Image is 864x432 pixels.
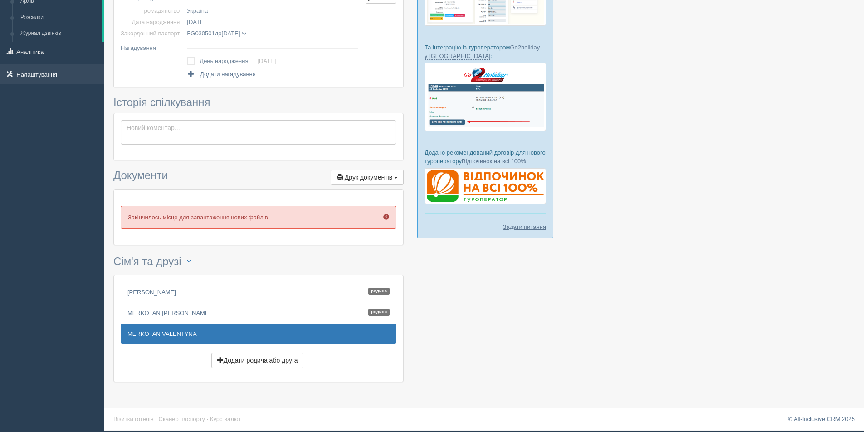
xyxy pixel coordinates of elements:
[121,324,396,344] a: MERKOTAN VALENTYNA
[113,416,154,422] a: Візитки готелів
[159,416,205,422] a: Сканер паспорту
[187,30,215,37] span: FG030501
[187,30,247,37] span: до
[425,148,546,165] p: Додано рекомендований договір для нового туроператору
[200,55,257,68] td: День народження
[425,63,546,131] img: go2holiday-bookings-crm-for-travel-agency.png
[121,303,396,323] a: MERKOTAN [PERSON_NAME]Родина
[425,168,546,204] img: %D0%B4%D0%BE%D0%B3%D0%BE%D0%B2%D1%96%D1%80-%D0%B2%D1%96%D0%B4%D0%BF%D0%BE%D1%87%D0%B8%D0%BD%D0%BE...
[187,19,205,25] span: [DATE]
[113,170,404,185] h3: Документи
[183,5,362,16] td: Україна
[187,70,255,78] a: Додати нагадування
[503,223,546,231] a: Задати питання
[345,174,392,181] span: Друк документів
[211,353,304,368] button: Додати родича або друга
[121,16,183,28] td: Дата народження
[113,97,404,108] h3: Історія спілкування
[331,170,404,185] button: Друк документів
[207,416,209,422] span: ·
[425,43,546,60] p: Та інтеграцію із туроператором :
[16,25,102,42] a: Журнал дзвінків
[257,58,276,64] a: [DATE]
[121,5,183,16] td: Громадянство
[200,71,256,78] span: Додати нагадування
[368,288,390,295] span: Родина
[121,28,183,39] td: Закордонний паспорт
[368,309,390,316] span: Родина
[462,158,526,165] a: Відпочинок на всі 100%
[113,254,404,270] h3: Сім'я та друзі
[222,30,240,37] span: [DATE]
[16,10,102,26] a: Розсилки
[121,39,183,53] td: Нагадування
[210,416,241,422] a: Курс валют
[425,44,540,60] a: Go2holiday у [GEOGRAPHIC_DATA]
[121,206,396,229] p: Закінчилось місце для завантаження нових файлів
[121,282,396,302] a: [PERSON_NAME]Родина
[788,416,855,422] a: © All-Inclusive CRM 2025
[155,416,157,422] span: ·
